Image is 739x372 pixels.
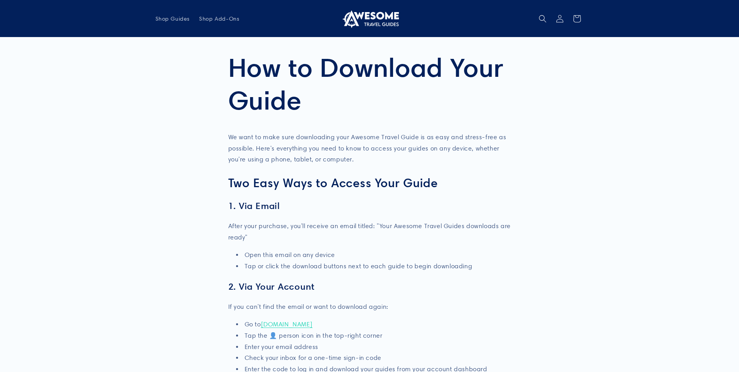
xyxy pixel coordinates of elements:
li: Open this email on any device [236,250,511,261]
p: We want to make sure downloading your Awesome Travel Guide is as easy and stress-free as possible... [228,132,511,165]
h2: Two Easy Ways to Access Your Guide [228,175,511,190]
li: Tap the 👤 person icon in the top-right corner [236,330,511,342]
li: Check your inbox for a one-time sign-in code [236,353,511,364]
a: [DOMAIN_NAME] [261,321,313,328]
h1: How to Download Your Guide [228,51,511,116]
a: Shop Guides [151,11,195,27]
img: Awesome Travel Guides [340,9,399,28]
p: If you can't find the email or want to download again: [228,301,511,313]
span: Shop Guides [155,15,190,22]
span: Shop Add-Ons [199,15,239,22]
li: Go to [236,319,511,330]
h3: 1. Via Email [228,200,511,212]
a: Shop Add-Ons [194,11,244,27]
summary: Search [534,10,551,27]
li: Tap or click the download buttons next to each guide to begin downloading [236,261,511,272]
li: Enter your email address [236,342,511,353]
h3: 2. Via Your Account [228,281,511,292]
p: After your purchase, you'll receive an email titled: "Your Awesome Travel Guides downloads are re... [228,221,511,243]
a: Awesome Travel Guides [337,6,402,31]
